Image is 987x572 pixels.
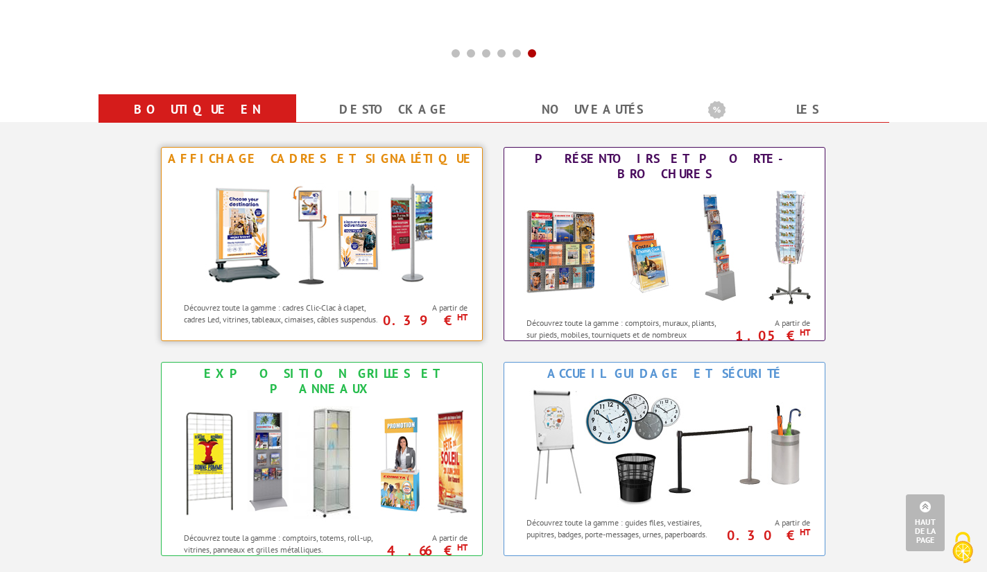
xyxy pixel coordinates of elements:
p: 1.05 € [721,331,811,340]
span: A partir de [386,302,468,313]
p: 4.66 € [379,546,468,555]
a: Présentoirs et Porte-brochures Présentoirs et Porte-brochures Découvrez toute la gamme : comptoir... [504,147,825,341]
a: Boutique en ligne [115,97,280,147]
span: A partir de [728,517,811,528]
span: A partir de [386,532,468,544]
img: Présentoirs et Porte-brochures [512,185,817,310]
sup: HT [457,311,467,323]
div: Présentoirs et Porte-brochures [508,151,821,182]
img: Cookies (fenêtre modale) [945,530,980,565]
p: Découvrez toute la gamme : cadres Clic-Clac à clapet, cadres Led, vitrines, tableaux, cimaises, c... [184,302,381,325]
div: Exposition Grilles et Panneaux [165,366,479,397]
img: Accueil Guidage et Sécurité [512,385,817,510]
a: Destockage [313,97,477,122]
button: Cookies (fenêtre modale) [938,525,987,572]
p: 0.39 € [379,316,468,324]
a: Exposition Grilles et Panneaux Exposition Grilles et Panneaux Découvrez toute la gamme : comptoir... [161,362,483,556]
sup: HT [457,541,467,553]
a: Accueil Guidage et Sécurité Accueil Guidage et Sécurité Découvrez toute la gamme : guides files, ... [504,362,825,556]
a: Haut de la page [906,494,945,551]
a: Les promotions [708,97,873,147]
div: Accueil Guidage et Sécurité [508,366,821,381]
div: Affichage Cadres et Signalétique [165,151,479,166]
img: Affichage Cadres et Signalétique [194,170,450,295]
img: Exposition Grilles et Panneaux [169,400,474,525]
a: nouveautés [510,97,675,122]
p: 0.30 € [721,531,811,539]
span: A partir de [728,318,811,329]
b: Les promotions [708,97,882,125]
p: Découvrez toute la gamme : comptoirs, muraux, pliants, sur pieds, mobiles, tourniquets et de nomb... [526,317,724,352]
a: Affichage Cadres et Signalétique Affichage Cadres et Signalétique Découvrez toute la gamme : cadr... [161,147,483,341]
sup: HT [800,526,810,538]
p: Découvrez toute la gamme : guides files, vestiaires, pupitres, badges, porte-messages, urnes, pap... [526,517,724,540]
sup: HT [800,327,810,338]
